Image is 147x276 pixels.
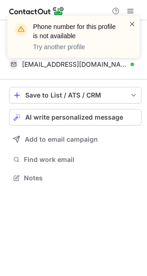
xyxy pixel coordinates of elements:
button: Add to email campaign [9,131,141,148]
div: Save to List / ATS / CRM [25,92,125,99]
button: AI write personalized message [9,109,141,126]
img: ContactOut v5.3.10 [9,6,64,17]
span: Add to email campaign [25,136,98,143]
span: Find work email [24,155,138,164]
button: save-profile-one-click [9,87,141,103]
p: Try another profile [33,42,118,52]
span: AI write personalized message [25,114,123,121]
header: Phone number for this profile is not available [33,22,118,40]
img: warning [14,22,28,37]
button: Find work email [9,153,141,166]
button: Notes [9,172,141,184]
span: Notes [24,174,138,182]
